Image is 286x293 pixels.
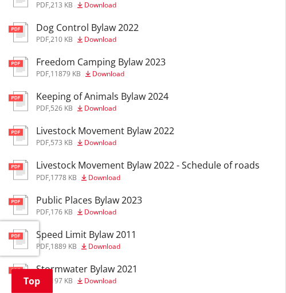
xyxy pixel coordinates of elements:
div: , [36,243,136,250]
span: Download [84,34,116,44]
img: document-pdf.svg [9,91,28,111]
span: 573 KB [50,138,73,147]
span: pdf [36,69,49,79]
h3: Livestock Movement Bylaw 2022 - Schedule of roads [36,160,260,171]
div: , [36,278,138,284]
span: Download [92,69,124,79]
a: Livestock Movement Bylaw 2022 pdf,573 KB Download [9,126,174,146]
a: Livestock Movement Bylaw 2022 - Schedule of roads pdf,1778 KB Download [9,160,260,181]
img: document-pdf.svg [9,22,28,42]
div: , [36,209,142,216]
span: 1889 KB [50,241,77,251]
span: 176 KB [50,207,73,217]
span: Download [84,103,116,113]
div: , [36,139,174,146]
h3: Freedom Camping Bylaw 2023 [36,57,166,68]
span: 197 KB [50,276,73,286]
h3: Dog Control Bylaw 2022 [36,22,139,33]
span: Download [88,173,120,182]
img: document-pdf.svg [9,57,28,77]
a: Dog Control Bylaw 2022 pdf,210 KB Download [9,22,139,43]
div: , [36,71,166,77]
span: 1778 KB [50,173,77,182]
h3: Keeping of Animals Bylaw 2024 [36,91,169,102]
h3: Stormwater Bylaw 2021 [36,264,138,275]
img: document-pdf.svg [9,160,28,180]
span: pdf [36,173,49,182]
iframe: Messenger Launcher [233,245,275,286]
div: , [36,2,135,9]
a: Freedom Camping Bylaw 2023 pdf,11879 KB Download [9,57,166,77]
h3: Public Places Bylaw 2023 [36,195,142,206]
span: Download [88,241,120,251]
div: , [36,105,169,112]
img: document-pdf.svg [9,126,28,146]
a: Stormwater Bylaw 2021 pdf,197 KB Download [9,264,138,284]
span: Download [84,138,116,147]
a: Keeping of Animals Bylaw 2024 pdf,526 KB Download [9,91,169,112]
span: Download [84,276,116,286]
span: pdf [36,241,49,251]
img: document-pdf.svg [9,264,28,284]
div: , [36,174,260,181]
span: 526 KB [50,103,73,113]
a: Top [11,269,53,293]
a: Speed Limit Bylaw 2011 pdf,1889 KB Download [9,229,136,250]
span: 11879 KB [50,69,81,79]
span: pdf [36,34,49,44]
span: pdf [36,207,49,217]
span: 210 KB [50,34,73,44]
div: , [36,36,139,43]
h3: Livestock Movement Bylaw 2022 [36,126,174,136]
span: pdf [36,138,49,147]
span: Download [84,207,116,217]
h3: Speed Limit Bylaw 2011 [36,229,136,240]
span: pdf [36,103,49,113]
img: document-pdf.svg [9,195,28,215]
a: Public Places Bylaw 2023 pdf,176 KB Download [9,195,142,216]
